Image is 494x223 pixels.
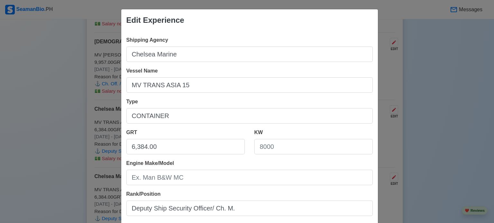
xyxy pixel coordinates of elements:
[126,37,168,43] span: Shipping Agency
[126,201,373,216] input: Ex: Third Officer or 3/OFF
[254,139,373,154] input: 8000
[126,108,373,124] input: Bulk, Container, etc.
[126,14,184,26] div: Edit Experience
[126,77,373,93] input: Ex: Dolce Vita
[254,130,263,135] span: KW
[126,160,174,166] span: Engine Make/Model
[126,99,138,104] span: Type
[126,191,161,197] span: Rank/Position
[126,68,158,73] span: Vessel Name
[126,170,373,185] input: Ex. Man B&W MC
[126,130,137,135] span: GRT
[126,139,245,154] input: 33922
[126,47,373,62] input: Ex: Global Gateway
